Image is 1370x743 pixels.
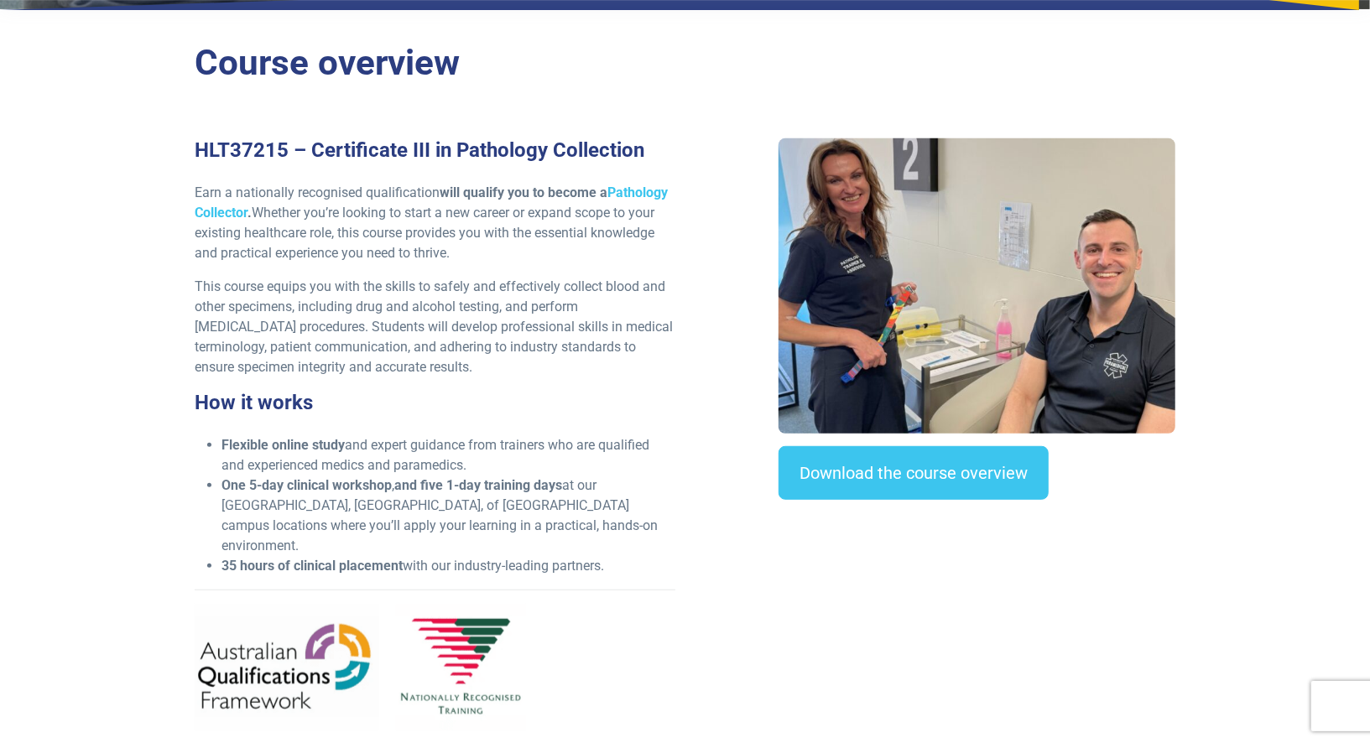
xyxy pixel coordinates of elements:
strong: 35 hours of clinical placement [221,558,403,574]
li: and expert guidance from trainers who are qualified and experienced medics and paramedics. [221,435,675,475]
a: Download the course overview [779,446,1049,500]
iframe: EmbedSocial Universal Widget [779,533,1175,620]
h3: How it works [195,391,675,415]
h3: HLT37215 – Certificate III in Pathology Collection [195,138,675,163]
h2: Course overview [195,42,1176,85]
p: This course equips you with the skills to safely and effectively collect blood and other specimen... [195,277,675,377]
strong: Flexible online study [221,437,345,453]
strong: and five 1-day training days [394,477,562,493]
strong: One 5-day clinical workshop [221,477,392,493]
p: Earn a nationally recognised qualification Whether you’re looking to start a new career or expand... [195,183,675,263]
a: Pathology Collector [195,184,668,221]
li: with our industry-leading partners. [221,556,675,576]
li: , at our [GEOGRAPHIC_DATA], [GEOGRAPHIC_DATA], of [GEOGRAPHIC_DATA] campus locations where you’ll... [221,475,675,556]
strong: will qualify you to become a . [195,184,668,221]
